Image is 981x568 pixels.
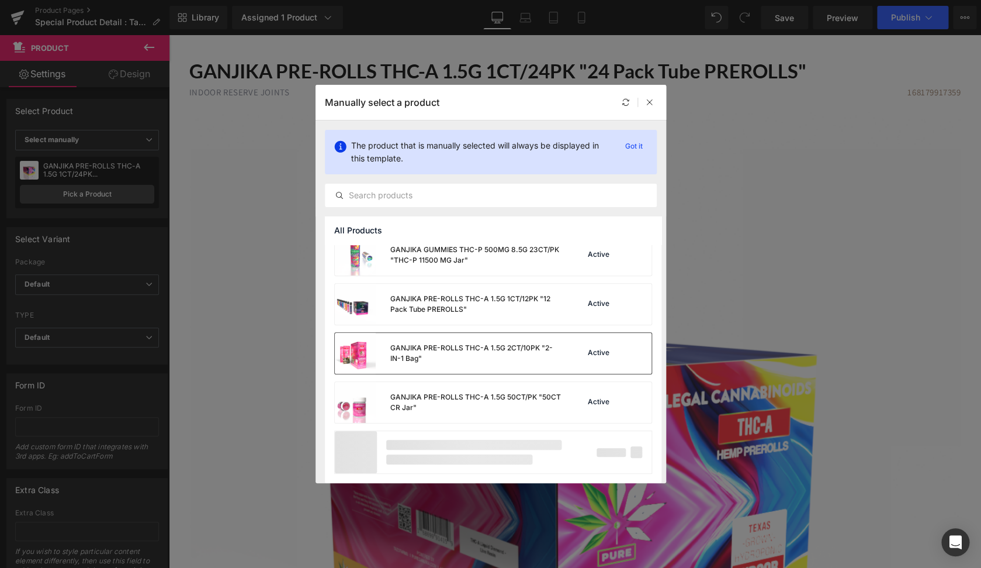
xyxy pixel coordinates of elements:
p: Manually select a product [325,97,439,108]
img: product-img [335,284,376,325]
a: GANJIKA PRE-ROLLS THC-A 1.5G 1CT/24PK "24 Pack Tube PREROLLS" [20,23,637,49]
div: Active [585,250,612,260]
p: The product that is manually selected will always be displayed in this template. [351,139,611,165]
div: Active [585,398,612,407]
input: Search products [325,188,656,202]
img: product-img [335,382,376,423]
div: GANJIKA PRE-ROLLS THC-A 1.5G 2CT/10PK "2-IN-1 Bag" [390,343,563,364]
div: GANJIKA PRE-ROLLS THC-A 1.5G 1CT/12PK "12 Pack Tube PREROLLS" [390,294,563,315]
span: 168179917359 [739,51,792,63]
p: Got it [621,139,647,153]
div: All Products [325,216,661,245]
div: Active [585,300,612,309]
span: INDOOR RESERVE JOINTS [20,51,121,63]
div: Active [585,349,612,358]
img: product-img [335,235,376,276]
div: GANJIKA PRE-ROLLS THC-A 1.5G 50CT/PK "50CT CR Jar" [390,392,563,413]
div: Open Intercom Messenger [941,528,969,556]
div: GANJIKA GUMMIES THC-P 500MG 8.5G 23CT/PK "THC-P 11500 MG Jar" [390,245,563,266]
img: product-img [335,333,376,374]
